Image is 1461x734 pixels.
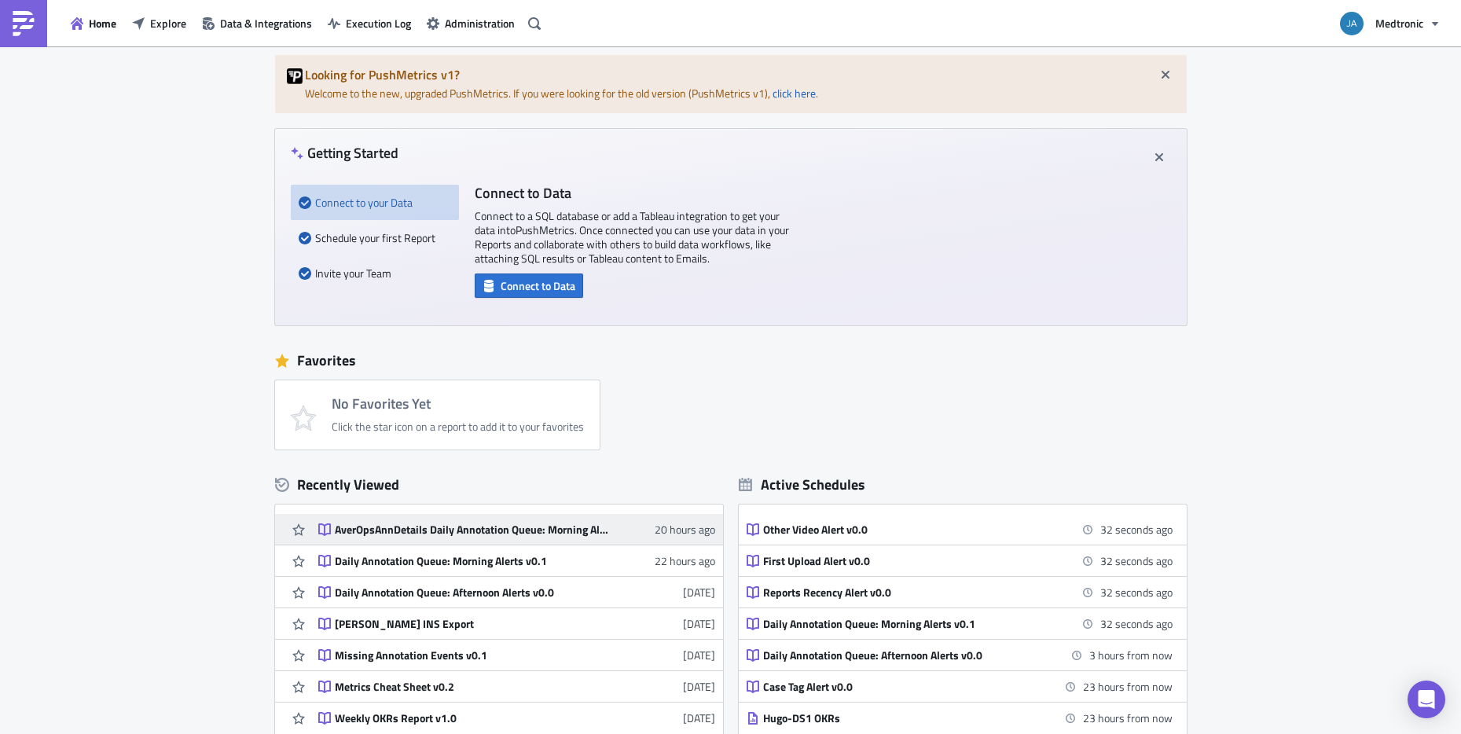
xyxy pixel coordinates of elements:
time: 2025-07-11T08:03:50Z [683,678,715,695]
div: Click the star icon on a report to add it to your favorites [332,420,584,434]
a: Daily Annotation Queue: Afternoon Alerts v0.0[DATE] [318,577,715,607]
a: Reports Recency Alert v0.032 seconds ago [747,577,1173,607]
div: Favorites [275,349,1187,373]
a: [PERSON_NAME] INS Export[DATE] [318,608,715,639]
div: Schedule your first Report [299,220,451,255]
time: 2025-08-19T12:04:57Z [655,521,715,538]
button: Explore [124,11,194,35]
a: AverOpsAnnDetails Daily Annotation Queue: Morning Alerts v120 hours ago [318,514,715,545]
div: Invite your Team [299,255,451,291]
time: 2025-08-20 09:00 [1100,521,1173,538]
a: Connect to Data [475,276,583,292]
a: First Upload Alert v0.032 seconds ago [747,545,1173,576]
div: Recently Viewed [275,473,723,497]
div: Daily Annotation Queue: Afternoon Alerts v0.0 [763,648,1038,662]
time: 2025-08-20 09:00 [1100,615,1173,632]
div: Active Schedules [739,475,865,494]
img: Avatar [1338,10,1365,37]
p: Connect to a SQL database or add a Tableau integration to get your data into PushMetrics . Once c... [475,209,789,266]
a: Daily Annotation Queue: Morning Alerts v0.122 hours ago [318,545,715,576]
span: Connect to Data [501,277,575,294]
span: Medtronic [1375,15,1423,31]
span: Execution Log [346,15,411,31]
div: Weekly OKRs Report v1.0 [335,711,610,725]
div: First Upload Alert v0.0 [763,554,1038,568]
a: Other Video Alert v0.032 seconds ago [747,514,1173,545]
div: AverOpsAnnDetails Daily Annotation Queue: Morning Alerts v1 [335,523,610,537]
div: [PERSON_NAME] INS Export [335,617,610,631]
time: 2025-08-19T09:23:10Z [655,552,715,569]
button: Medtronic [1331,6,1449,41]
a: Weekly OKRs Report v1.0[DATE] [318,703,715,733]
time: 2025-08-21 08:00 [1083,710,1173,726]
h4: Getting Started [291,145,398,161]
div: Daily Annotation Queue: Morning Alerts v0.1 [335,554,610,568]
h4: Connect to Data [475,185,789,201]
button: Connect to Data [475,273,583,298]
img: PushMetrics [11,11,36,36]
a: Missing Annotation Events v0.1[DATE] [318,640,715,670]
div: Case Tag Alert v0.0 [763,680,1038,694]
a: Hugo-DS1 OKRs23 hours from now [747,703,1173,733]
a: Case Tag Alert v0.023 hours from now [747,671,1173,702]
time: 2025-08-20 09:00 [1100,584,1173,600]
a: Daily Annotation Queue: Afternoon Alerts v0.03 hours from now [747,640,1173,670]
button: Administration [419,11,523,35]
time: 2025-07-07T08:02:08Z [683,710,715,726]
div: Welcome to the new, upgraded PushMetrics. If you were looking for the old version (PushMetrics v1... [275,55,1187,113]
button: Data & Integrations [194,11,320,35]
time: 2025-07-16T08:16:22Z [683,647,715,663]
h4: No Favorites Yet [332,396,584,412]
time: 2025-08-20 12:00 [1089,647,1173,663]
div: Connect to your Data [299,185,451,220]
button: Home [63,11,124,35]
a: Daily Annotation Queue: Morning Alerts v0.132 seconds ago [747,608,1173,639]
time: 2025-07-21T17:32:15Z [683,584,715,600]
time: 2025-07-21T11:07:43Z [683,615,715,632]
h5: Looking for PushMetrics v1? [305,68,1175,81]
a: Metrics Cheat Sheet v0.2[DATE] [318,671,715,702]
span: Data & Integrations [220,15,312,31]
time: 2025-08-21 08:00 [1083,678,1173,695]
div: Reports Recency Alert v0.0 [763,585,1038,600]
div: Daily Annotation Queue: Morning Alerts v0.1 [763,617,1038,631]
div: Open Intercom Messenger [1408,681,1445,718]
span: Home [89,15,116,31]
div: Daily Annotation Queue: Afternoon Alerts v0.0 [335,585,610,600]
div: Hugo-DS1 OKRs [763,711,1038,725]
div: Missing Annotation Events v0.1 [335,648,610,662]
span: Explore [150,15,186,31]
a: click here [773,85,816,101]
div: Other Video Alert v0.0 [763,523,1038,537]
span: Administration [445,15,515,31]
div: Metrics Cheat Sheet v0.2 [335,680,610,694]
time: 2025-08-20 09:00 [1100,552,1173,569]
button: Execution Log [320,11,419,35]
